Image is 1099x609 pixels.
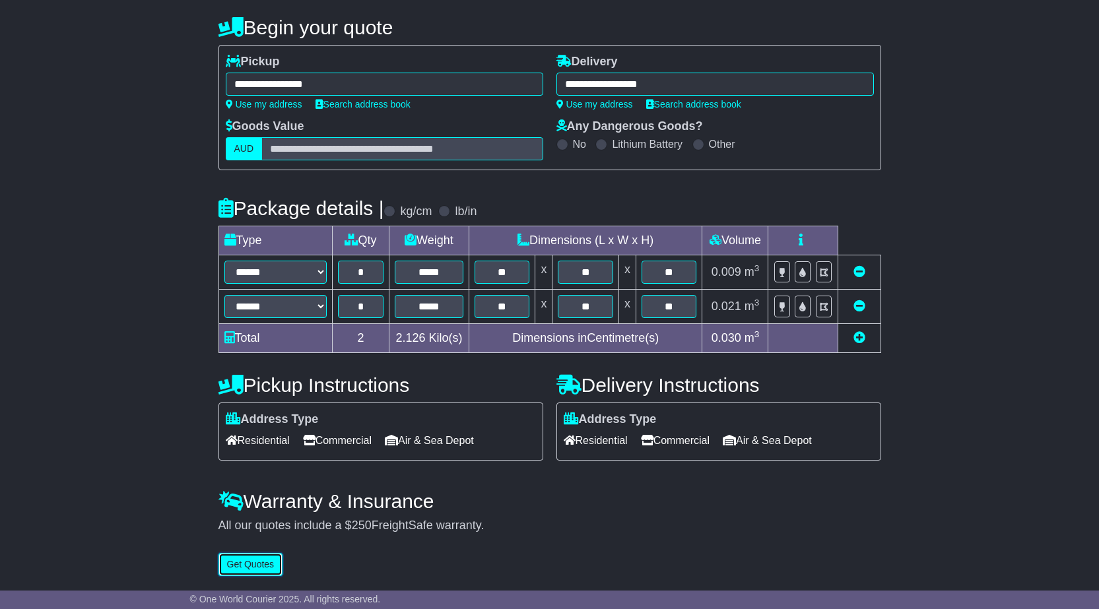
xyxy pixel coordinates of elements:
span: m [745,300,760,313]
label: Address Type [226,412,319,427]
span: 250 [352,519,372,532]
a: Search address book [316,99,411,110]
td: Total [218,324,332,353]
a: Search address book [646,99,741,110]
span: 0.030 [712,331,741,344]
a: Use my address [226,99,302,110]
td: x [618,255,636,290]
label: No [573,138,586,150]
h4: Package details | [218,197,384,219]
td: x [535,290,552,324]
label: Delivery [556,55,618,69]
a: Remove this item [853,265,865,278]
span: m [745,331,760,344]
h4: Begin your quote [218,16,881,38]
div: All our quotes include a $ FreightSafe warranty. [218,519,881,533]
td: Weight [389,226,469,255]
span: m [745,265,760,278]
a: Add new item [853,331,865,344]
td: x [618,290,636,324]
span: Residential [564,430,628,451]
label: Goods Value [226,119,304,134]
sup: 3 [754,329,760,339]
td: Type [218,226,332,255]
td: Volume [702,226,768,255]
span: © One World Courier 2025. All rights reserved. [190,594,381,604]
span: 2.126 [395,331,425,344]
span: 0.021 [712,300,741,313]
span: Air & Sea Depot [723,430,812,451]
label: Address Type [564,412,657,427]
label: Other [709,138,735,150]
td: x [535,255,552,290]
label: Any Dangerous Goods? [556,119,703,134]
td: Dimensions (L x W x H) [469,226,702,255]
td: Qty [332,226,389,255]
span: Residential [226,430,290,451]
sup: 3 [754,263,760,273]
sup: 3 [754,298,760,307]
label: kg/cm [400,205,432,219]
h4: Warranty & Insurance [218,490,881,512]
label: AUD [226,137,263,160]
a: Use my address [556,99,633,110]
label: Pickup [226,55,280,69]
td: Dimensions in Centimetre(s) [469,324,702,353]
td: 2 [332,324,389,353]
button: Get Quotes [218,553,283,576]
label: Lithium Battery [612,138,683,150]
span: 0.009 [712,265,741,278]
span: Commercial [303,430,372,451]
a: Remove this item [853,300,865,313]
h4: Delivery Instructions [556,374,881,396]
span: Air & Sea Depot [385,430,474,451]
h4: Pickup Instructions [218,374,543,396]
span: Commercial [641,430,710,451]
label: lb/in [455,205,477,219]
td: Kilo(s) [389,324,469,353]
